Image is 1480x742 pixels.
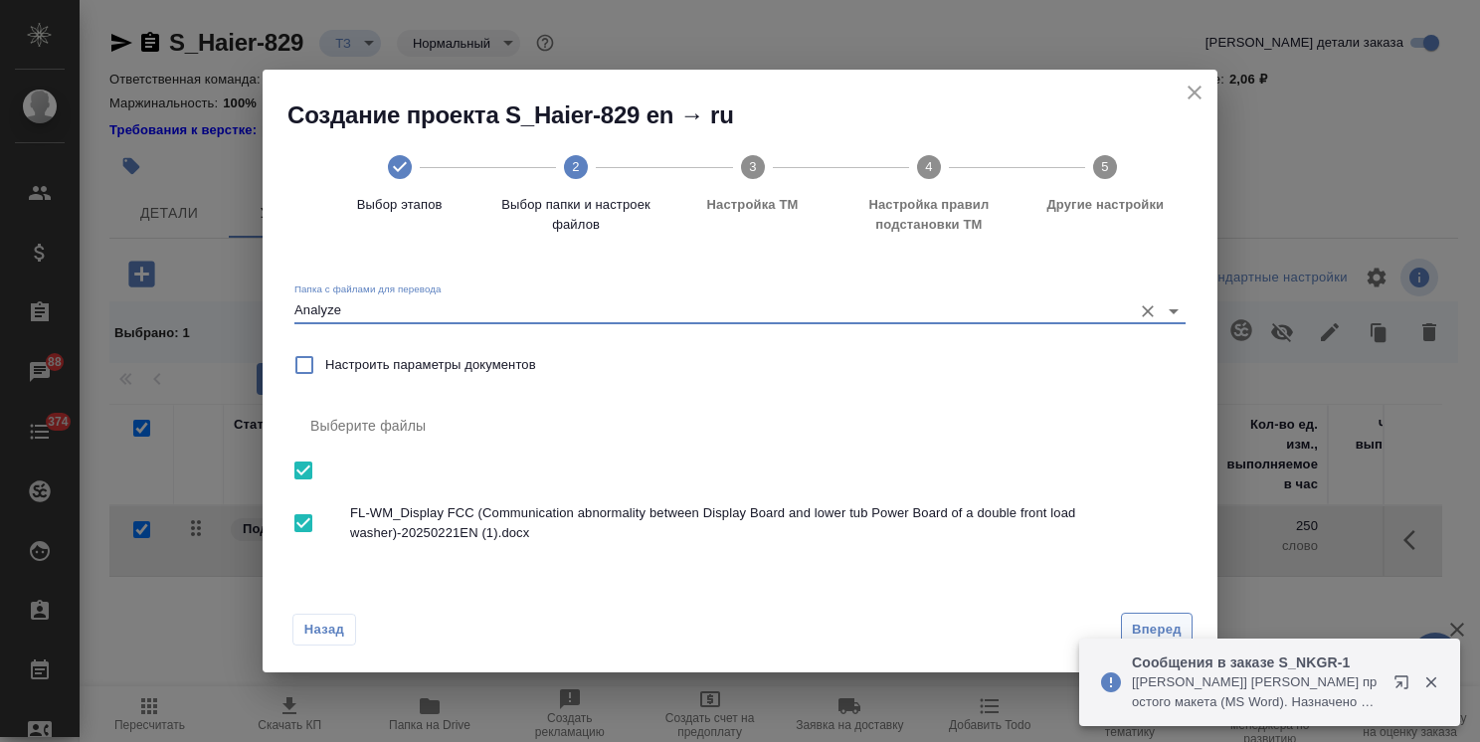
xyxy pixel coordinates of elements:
[282,502,324,544] span: Выбрать все вложенные папки
[1132,672,1381,712] p: [[PERSON_NAME]] [PERSON_NAME] простого макета (MS Word). Назначено подразделение "DTPlight"
[303,620,345,640] span: Назад
[749,159,756,174] text: 3
[1134,297,1162,325] button: Очистить
[350,503,1170,543] span: FL-WM_Display FCC (Communication abnormality between Display Board and lower tub Power Board of a...
[319,195,479,215] span: Выбор этапов
[848,195,1009,235] span: Настройка правил подстановки TM
[287,99,1217,131] h2: Создание проекта S_Haier-829 en → ru
[1132,619,1182,642] span: Вперед
[1180,78,1209,107] button: close
[1121,613,1193,648] button: Вперед
[672,195,832,215] span: Настройка ТМ
[1410,673,1451,691] button: Закрыть
[925,159,932,174] text: 4
[294,491,1186,555] div: FL-WM_Display FCC (Communication abnormality between Display Board and lower tub Power Board of a...
[292,614,356,646] button: Назад
[325,355,536,375] span: Настроить параметры документов
[294,402,1186,450] div: Выберите файлы
[1160,297,1188,325] button: Open
[1102,159,1109,174] text: 5
[572,159,579,174] text: 2
[1132,652,1381,672] p: Сообщения в заказе S_NKGR-1
[294,284,442,294] label: Папка с файлами для перевода
[1382,662,1429,710] button: Открыть в новой вкладке
[495,195,655,235] span: Выбор папки и настроек файлов
[1025,195,1186,215] span: Другие настройки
